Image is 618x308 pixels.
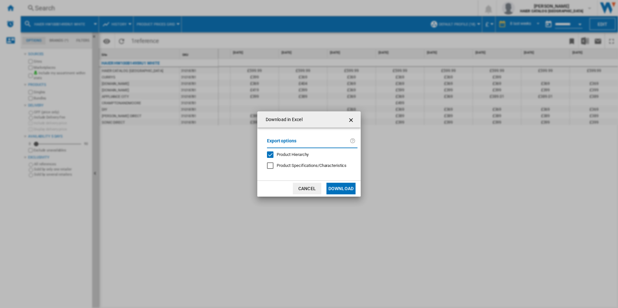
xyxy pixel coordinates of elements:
span: Product Hierarchy [277,152,309,157]
ng-md-icon: getI18NText('BUTTONS.CLOSE_DIALOG') [348,116,356,124]
button: Cancel [293,183,321,194]
button: Download [326,183,356,194]
span: Product Specifications/Characteristics [277,163,346,168]
button: getI18NText('BUTTONS.CLOSE_DIALOG') [345,113,358,126]
label: Export options [267,137,350,149]
md-checkbox: Product Hierarchy [267,151,352,158]
h4: Download in Excel [262,117,303,123]
div: Only applies to Category View [277,163,346,169]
